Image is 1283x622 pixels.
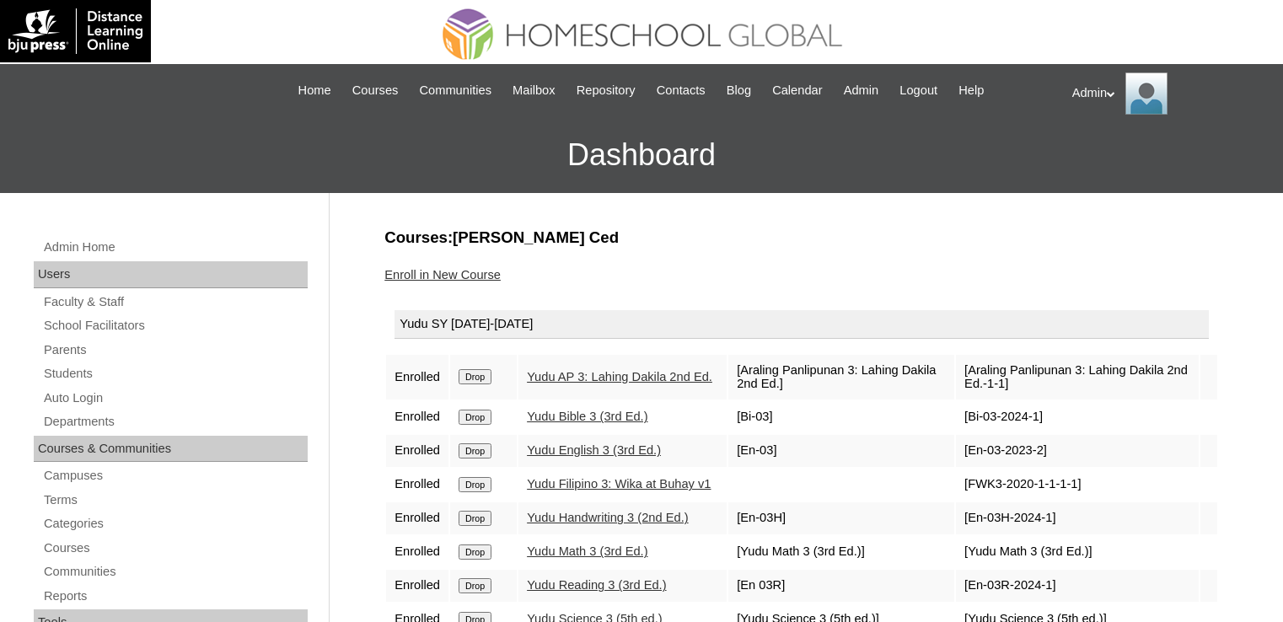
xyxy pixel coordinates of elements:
[42,388,308,409] a: Auto Login
[411,81,500,100] a: Communities
[956,502,1199,534] td: [En-03H-2024-1]
[527,370,712,383] a: Yudu AP 3: Lahing Dakila 2nd Ed.
[728,536,954,568] td: [Yudu Math 3 (3rd Ed.)]
[34,261,308,288] div: Users
[950,81,992,100] a: Help
[290,81,340,100] a: Home
[728,355,954,399] td: [Araling Panlipunan 3: Lahing Dakila 2nd Ed.]
[527,544,647,558] a: Yudu Math 3 (3rd Ed.)
[764,81,830,100] a: Calendar
[384,227,1219,249] h3: Courses:[PERSON_NAME] Ced
[384,268,501,282] a: Enroll in New Course
[459,369,491,384] input: Drop
[459,443,491,458] input: Drop
[459,578,491,593] input: Drop
[1125,72,1168,115] img: Admin Homeschool Global
[459,477,491,492] input: Drop
[844,81,879,100] span: Admin
[459,511,491,526] input: Drop
[42,465,308,486] a: Campuses
[728,502,954,534] td: [En-03H]
[527,410,647,423] a: Yudu Bible 3 (3rd Ed.)
[42,363,308,384] a: Students
[8,8,142,54] img: logo-white.png
[42,237,308,258] a: Admin Home
[42,561,308,582] a: Communities
[42,490,308,511] a: Terms
[344,81,407,100] a: Courses
[577,81,636,100] span: Repository
[298,81,331,100] span: Home
[956,401,1199,433] td: [Bi-03-2024-1]
[504,81,564,100] a: Mailbox
[42,411,308,432] a: Departments
[1072,72,1266,115] div: Admin
[899,81,937,100] span: Logout
[728,401,954,433] td: [Bi-03]
[513,81,556,100] span: Mailbox
[34,436,308,463] div: Courses & Communities
[527,477,711,491] a: Yudu Filipino 3: Wika at Buhay v1
[727,81,751,100] span: Blog
[352,81,399,100] span: Courses
[835,81,888,100] a: Admin
[568,81,644,100] a: Repository
[386,401,448,433] td: Enrolled
[459,544,491,560] input: Drop
[958,81,984,100] span: Help
[956,570,1199,602] td: [En-03R-2024-1]
[728,570,954,602] td: [En 03R]
[527,511,688,524] a: Yudu Handwriting 3 (2nd Ed.)
[42,292,308,313] a: Faculty & Staff
[42,513,308,534] a: Categories
[891,81,946,100] a: Logout
[956,469,1199,501] td: [FWK3-2020-1-1-1-1]
[718,81,760,100] a: Blog
[657,81,706,100] span: Contacts
[386,355,448,399] td: Enrolled
[956,435,1199,467] td: [En-03-2023-2]
[956,355,1199,399] td: [Araling Panlipunan 3: Lahing Dakila 2nd Ed.-1-1]
[527,578,666,592] a: Yudu Reading 3 (3rd Ed.)
[419,81,491,100] span: Communities
[42,538,308,559] a: Courses
[42,340,308,361] a: Parents
[8,117,1275,193] h3: Dashboard
[386,536,448,568] td: Enrolled
[728,435,954,467] td: [En-03]
[395,310,1209,339] div: Yudu SY [DATE]-[DATE]
[772,81,822,100] span: Calendar
[42,586,308,607] a: Reports
[386,570,448,602] td: Enrolled
[386,469,448,501] td: Enrolled
[386,435,448,467] td: Enrolled
[648,81,714,100] a: Contacts
[42,315,308,336] a: School Facilitators
[527,443,661,457] a: Yudu English 3 (3rd Ed.)
[956,536,1199,568] td: [Yudu Math 3 (3rd Ed.)]
[459,410,491,425] input: Drop
[386,502,448,534] td: Enrolled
